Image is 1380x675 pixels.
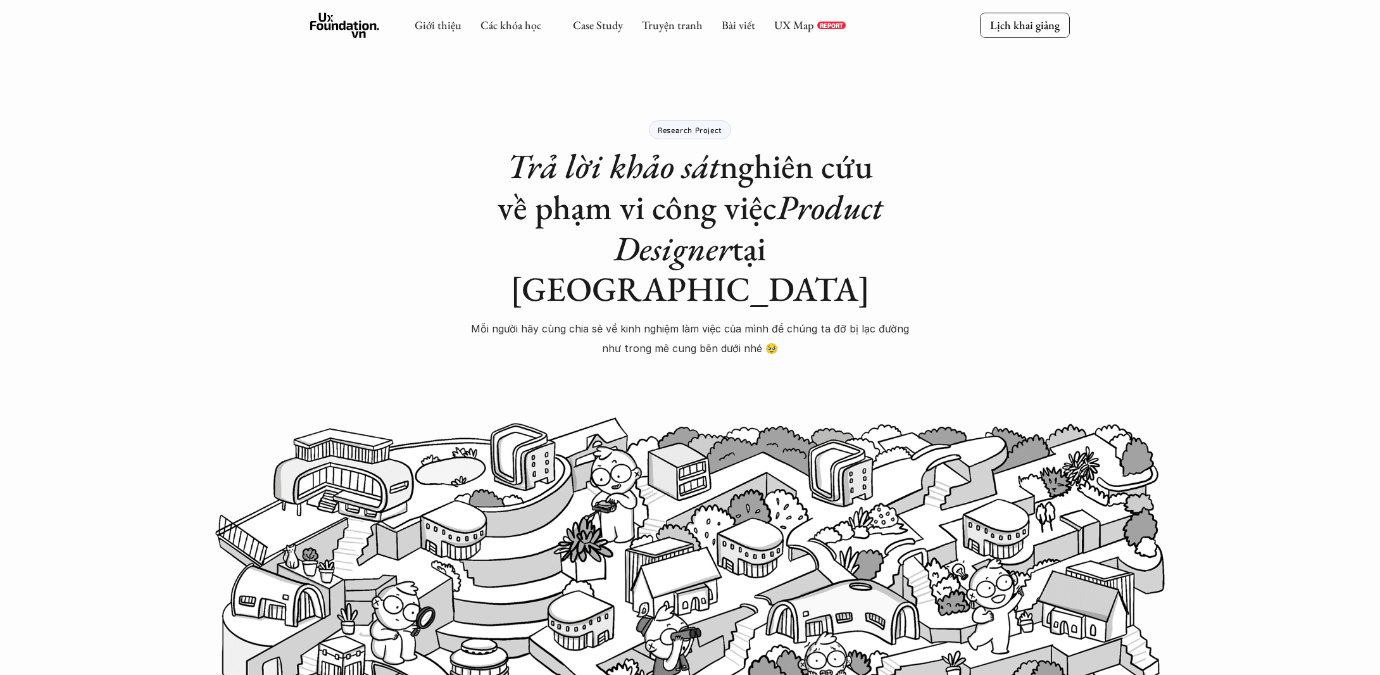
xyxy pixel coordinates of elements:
[573,18,623,32] a: Case Study
[990,18,1060,32] p: Lịch khai giảng
[480,18,541,32] a: Các khóa học
[820,22,843,29] p: REPORT
[642,18,703,32] a: Truyện tranh
[980,13,1070,37] a: Lịch khai giảng
[468,146,912,310] h1: nghiên cứu về phạm vi công việc tại [GEOGRAPHIC_DATA]
[468,319,912,358] p: Mỗi người hãy cùng chia sẻ về kinh nghiệm làm việc của mình để chúng ta đỡ bị lạc đường như trong...
[658,125,722,134] p: Research Project
[614,185,891,270] em: Product Designer
[774,18,814,32] a: UX Map
[507,144,720,188] em: Trả lời khảo sát
[722,18,755,32] a: Bài viết
[415,18,461,32] a: Giới thiệu
[817,22,846,29] a: REPORT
